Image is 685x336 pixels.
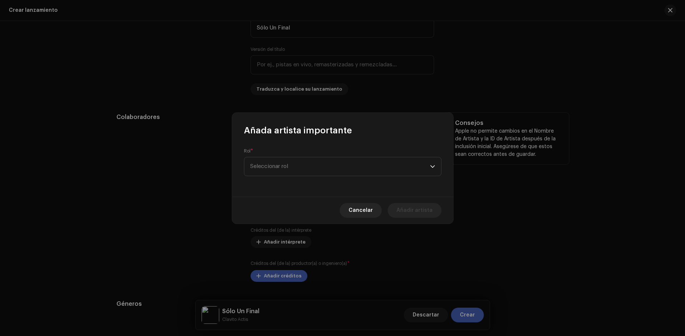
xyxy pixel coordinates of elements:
[244,148,253,154] label: Rol
[244,125,352,136] span: Añada artista importante
[430,157,435,176] div: dropdown trigger
[250,157,430,176] span: Seleccionar rol
[349,203,373,218] span: Cancelar
[340,203,382,218] button: Cancelar
[388,203,441,218] button: Añadir artista
[396,203,433,218] span: Añadir artista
